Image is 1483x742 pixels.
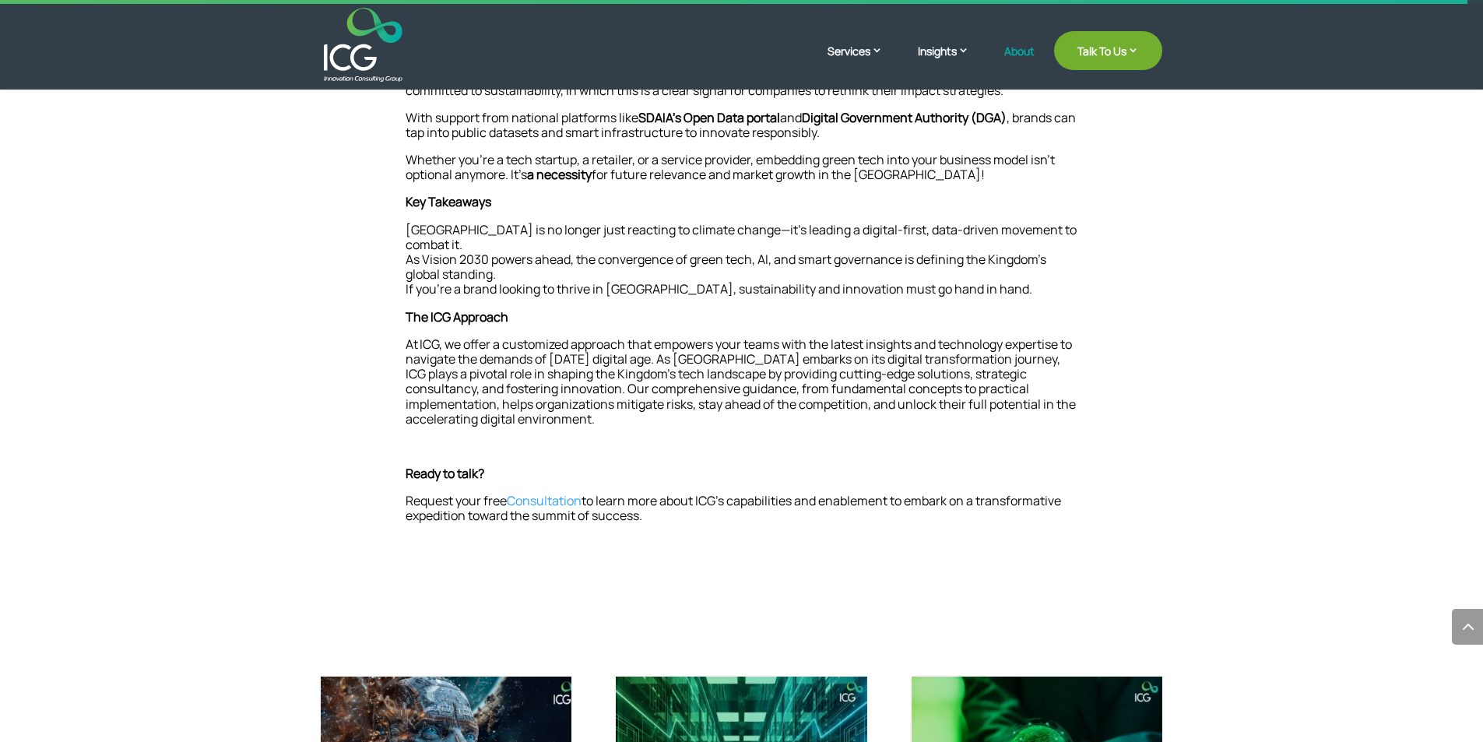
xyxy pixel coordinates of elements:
[322,610,544,647] span: You may also like
[406,223,1078,310] p: [GEOGRAPHIC_DATA] is no longer just reacting to climate change—it’s leading a digital-first, data...
[1224,574,1483,742] iframe: Chat Widget
[324,8,402,82] img: ICG
[527,166,592,183] strong: a necessity
[638,109,780,126] strong: SDAIA’s Open Data portal
[406,494,1078,523] p: Request your free to learn more about ICG’s capabilities and enablement to embark on a transforma...
[918,43,985,82] a: Insights
[406,465,484,482] strong: Ready to talk?
[1004,45,1035,82] a: About
[507,492,582,509] a: Consultation
[1054,31,1162,70] a: Talk To Us
[406,111,1078,153] p: With support from national platforms like and , brands can tap into public datasets and smart inf...
[802,109,1007,126] strong: Digital Government Authority (DGA)
[406,193,491,210] strong: Key Takeaways
[406,337,1078,439] p: At ICG, we offer a customized approach that empowers your teams with the latest insights and tech...
[406,153,1078,195] p: Whether you’re a tech startup, a retailer, or a service provider, embedding green tech into your ...
[828,43,898,82] a: Services
[406,308,508,325] strong: The ICG Approach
